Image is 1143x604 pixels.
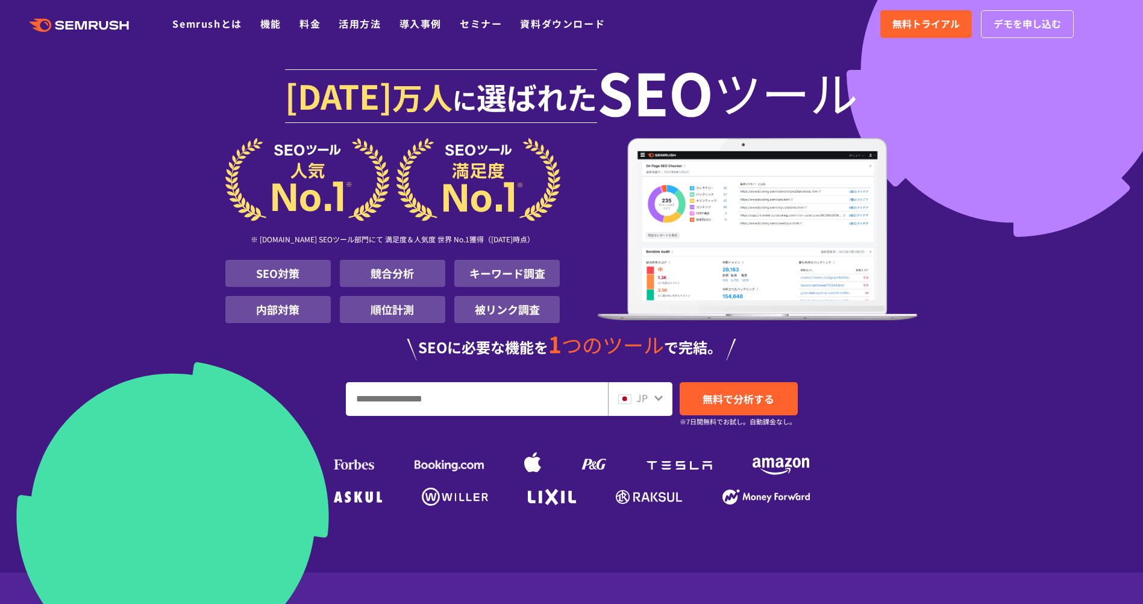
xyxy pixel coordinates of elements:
a: Semrushとは [172,16,242,31]
span: つのツール [562,330,664,359]
span: に [453,82,477,117]
input: URL、キーワードを入力してください [346,383,607,415]
li: SEO対策 [225,260,331,287]
span: 無料トライアル [892,16,960,32]
small: ※7日間無料でお試し。自動課金なし。 [680,416,796,427]
span: ツール [713,68,858,116]
a: 機能 [260,16,281,31]
a: 無料トライアル [880,10,972,38]
span: JP [636,391,648,405]
a: 導入事例 [399,16,442,31]
div: ※ [DOMAIN_NAME] SEOツール部門にて 満足度＆人気度 世界 No.1獲得（[DATE]時点） [225,221,560,260]
li: 競合分析 [340,260,445,287]
a: 活用方法 [339,16,381,31]
li: 順位計測 [340,296,445,323]
a: 無料で分析する [680,382,798,415]
span: 選ばれた [477,75,597,118]
a: デモを申し込む [981,10,1074,38]
span: デモを申し込む [994,16,1061,32]
a: 料金 [299,16,321,31]
span: で完結。 [664,336,722,357]
span: 1 [548,327,562,360]
li: 内部対策 [225,296,331,323]
span: 無料で分析する [703,391,774,406]
div: SEOに必要な機能を [225,333,918,360]
a: セミナー [460,16,502,31]
li: 被リンク調査 [454,296,560,323]
span: 万人 [392,75,453,118]
li: キーワード調査 [454,260,560,287]
a: 資料ダウンロード [520,16,605,31]
span: [DATE] [285,71,392,119]
span: SEO [597,68,713,116]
